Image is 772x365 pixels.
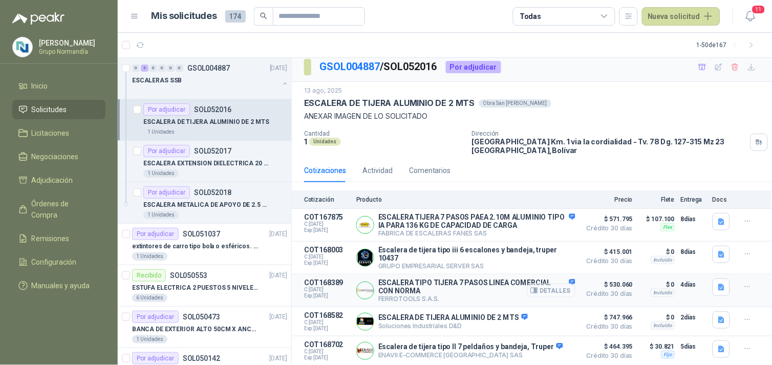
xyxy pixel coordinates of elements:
span: Exp: [DATE] [304,293,350,299]
div: 1 - 50 de 167 [697,37,760,53]
p: ESCALERAS SSB [132,76,182,85]
p: FERROTOOLS S.A.S. [378,295,575,303]
a: GSOL004887 [319,60,380,73]
span: Crédito 30 días [582,353,633,359]
p: / SOL052016 [319,59,438,75]
span: search [260,12,267,19]
div: Por adjudicar [132,311,179,323]
span: 174 [225,10,246,23]
div: Cotizaciones [304,165,346,176]
p: ESTUFA ELECTRICA 2 PUESTOS 5 NIVELES DE TEMPERATURA 2000 W [132,283,260,293]
span: C: [DATE] [304,287,350,293]
p: ESCALERA DE TIJERA ALUMINIO DE 2 MTS [378,313,528,323]
span: Crédito 30 días [582,225,633,231]
a: Adjudicación [12,170,105,190]
span: C: [DATE] [304,319,350,326]
a: Por adjudicarSOL050473[DATE] BANCA DE EXTERIOR ALTO 50CM X ANCHO 100CM FONDO 45CM CON ESPALDAR1 U... [118,307,291,348]
div: Todas [520,11,541,22]
div: 1 Unidades [143,211,179,219]
p: 4 días [681,278,706,291]
span: $ 415.001 [582,246,633,258]
p: SOL052017 [194,147,231,155]
div: 0 [167,65,175,72]
a: RecibidoSOL050553[DATE] ESTUFA ELECTRICA 2 PUESTOS 5 NIVELES DE TEMPERATURA 2000 W6 Unidades [118,265,291,307]
p: extintores de carro tipo bola o esféricos. Eficacia 21A - 113B [132,242,260,251]
span: Crédito 30 días [582,324,633,330]
p: 8 días [681,213,706,225]
span: C: [DATE] [304,349,350,355]
p: Cotización [304,196,350,203]
p: [DATE] [270,229,287,239]
div: Flex [660,223,675,231]
span: Negociaciones [32,151,79,162]
p: COT168389 [304,278,350,287]
div: 1 Unidades [132,335,167,343]
div: Unidades [309,138,341,146]
div: Por adjudicar [143,103,190,116]
p: ESCALERA DE TIJERA ALUMINIO DE 2 MTS [304,98,475,109]
p: $ 0 [639,311,675,324]
a: Inicio [12,76,105,96]
div: 1 Unidades [143,128,179,136]
p: SOL050142 [183,355,220,362]
span: Exp: [DATE] [304,227,350,233]
div: Por adjudicar [132,352,179,364]
div: Obra San [PERSON_NAME] [479,99,551,108]
p: 5 días [681,340,706,353]
a: Licitaciones [12,123,105,143]
img: Company Logo [357,217,374,233]
p: Flete [639,196,675,203]
p: $ 0 [639,246,675,258]
p: 13 ago, 2025 [304,86,342,96]
div: Actividad [362,165,393,176]
span: Licitaciones [32,127,70,139]
span: $ 464.395 [582,340,633,353]
h1: Mis solicitudes [152,9,217,24]
img: Company Logo [357,313,374,330]
p: GRUPO EMPRESARIAL SERVER SAS [378,262,575,270]
img: Company Logo [13,37,32,57]
div: Por adjudicar [143,145,190,157]
span: Exp: [DATE] [304,355,350,361]
button: Nueva solicitud [642,7,720,26]
p: Precio [582,196,633,203]
div: 0 [132,65,140,72]
div: 0 [149,65,157,72]
span: Adjudicación [32,175,73,186]
button: 11 [741,7,760,26]
p: COT168582 [304,311,350,319]
div: 1 Unidades [143,169,179,178]
p: SOL050553 [170,272,207,279]
p: Dirección [472,130,747,137]
div: 1 Unidades [132,252,167,261]
p: [GEOGRAPHIC_DATA] Km. 1 via la cordialidad - Tv. 78 Dg. 127-315 Mz 23 [GEOGRAPHIC_DATA] , Bolívar [472,137,747,155]
a: 0 3 0 0 0 0 GSOL004887[DATE] ESCALERAS SSB [132,62,289,95]
span: C: [DATE] [304,221,350,227]
p: ESCALERA METALICA DE APOYO DE 2.5 MTS CON SOPORTE DE AGARRE Y PISO [143,200,271,210]
p: Entrega [681,196,706,203]
span: Remisiones [32,233,70,244]
div: Fijo [661,351,675,359]
p: Escalera de tijera tipo II 7 peldaños y bandeja, Truper [378,342,563,352]
p: [DATE] [270,271,287,281]
p: [DATE] [270,354,287,363]
p: Producto [356,196,575,203]
img: Company Logo [357,342,374,359]
button: Detalles [527,284,575,297]
div: Recibido [132,269,166,282]
p: ESCALERA DE TIJERA ALUMINIO DE 2 MTS [143,117,269,127]
p: Soluciones Industriales D&D [378,322,528,330]
div: Por adjudicar [143,186,190,199]
a: Manuales y ayuda [12,276,105,295]
p: [DATE] [270,312,287,322]
p: ANEXAR IMAGEN DE LO SOLICITADO [304,111,760,122]
span: Solicitudes [32,104,67,115]
span: Inicio [32,80,48,92]
div: 0 [158,65,166,72]
p: $ 107.100 [639,213,675,225]
p: 1 [304,137,307,146]
p: ESCALERA TIPO TIJERA 7 PASOS LINEA COMERCIAL CON NORMA [378,278,575,295]
p: SOL051037 [183,230,220,238]
span: Crédito 30 días [582,291,633,297]
p: SOL052016 [194,106,231,113]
